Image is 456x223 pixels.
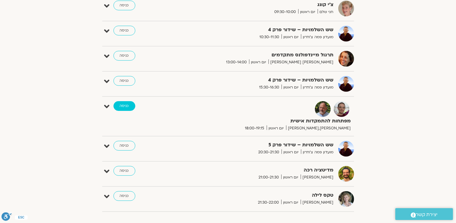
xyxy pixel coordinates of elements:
span: מועדון פמה צ'ודרון [301,84,334,91]
a: כניסה [113,26,135,35]
span: [PERSON_NAME] [301,199,334,206]
a: כניסה [113,141,135,151]
span: 13:00-14:00 [224,59,249,65]
span: חני שלם [318,9,334,15]
a: כניסה [113,191,135,201]
span: יום ראשון [249,59,269,65]
a: כניסה [113,166,135,176]
span: [PERSON_NAME],[PERSON_NAME] [286,125,351,131]
span: 15:30-16:30 [257,84,282,91]
a: כניסה [113,51,135,61]
span: מועדון פמה צ'ודרון [301,149,334,155]
strong: טקס לילה [185,191,334,199]
strong: מפתחות להתמקדות אישית [202,117,351,125]
strong: שש השלמויות – שידור פרק 5 [185,141,334,149]
span: יום ראשון [267,125,286,131]
span: יום ראשון [298,9,318,15]
a: כניסה [113,76,135,86]
span: יום ראשון [282,84,301,91]
span: [PERSON_NAME] [PERSON_NAME] [269,59,334,65]
strong: מדיטציה רכה [185,166,334,174]
span: 18:00-19:15 [243,125,267,131]
span: 21:30-22:00 [256,199,281,206]
span: 20:30-21:30 [256,149,282,155]
a: כניסה [113,101,135,111]
strong: שש השלמויות – שידור פרק 4 [185,76,334,84]
span: [PERSON_NAME] [301,174,334,181]
span: 09:30-10:00 [272,9,298,15]
strong: צ'י קונג [185,1,334,9]
span: יום ראשון [281,199,301,206]
span: יום ראשון [282,149,301,155]
a: כניסה [113,1,135,10]
a: יצירת קשר [395,208,453,220]
span: 10:30-11:30 [258,34,282,40]
strong: שש השלמויות – שידור פרק 4 [185,26,334,34]
span: 21:00-21:30 [257,174,281,181]
span: יצירת קשר [416,211,438,219]
span: מועדון פמה צ'ודרון [301,34,334,40]
span: יום ראשון [282,34,301,40]
strong: תרגול מיינדפולנס מתקדמים [185,51,334,59]
span: יום ראשון [281,174,301,181]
